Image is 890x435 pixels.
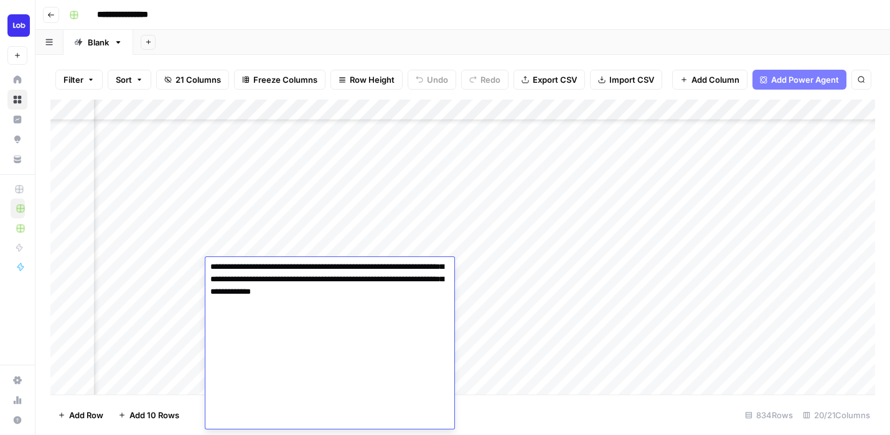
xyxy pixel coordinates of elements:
button: Row Height [330,70,403,90]
span: Redo [480,73,500,86]
a: Browse [7,90,27,110]
span: Sort [116,73,132,86]
span: Add Row [69,409,103,421]
button: Freeze Columns [234,70,326,90]
img: Lob Logo [7,14,30,37]
button: Add Column [672,70,747,90]
a: Your Data [7,149,27,169]
a: Home [7,70,27,90]
span: 21 Columns [176,73,221,86]
button: 21 Columns [156,70,229,90]
button: Import CSV [590,70,662,90]
button: Help + Support [7,410,27,430]
button: Export CSV [513,70,585,90]
button: Filter [55,70,103,90]
span: Import CSV [609,73,654,86]
button: Redo [461,70,508,90]
div: 20/21 Columns [798,405,875,425]
button: Workspace: Lob [7,10,27,41]
span: Add 10 Rows [129,409,179,421]
a: Blank [63,30,133,55]
span: Export CSV [533,73,577,86]
button: Undo [408,70,456,90]
span: Add Column [691,73,739,86]
div: Blank [88,36,109,49]
a: Insights [7,110,27,129]
button: Add 10 Rows [111,405,187,425]
span: Undo [427,73,448,86]
span: Freeze Columns [253,73,317,86]
button: Add Row [50,405,111,425]
button: Add Power Agent [752,70,846,90]
span: Add Power Agent [771,73,839,86]
a: Opportunities [7,129,27,149]
a: Usage [7,390,27,410]
span: Row Height [350,73,395,86]
button: Sort [108,70,151,90]
span: Filter [63,73,83,86]
a: Settings [7,370,27,390]
div: 834 Rows [740,405,798,425]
